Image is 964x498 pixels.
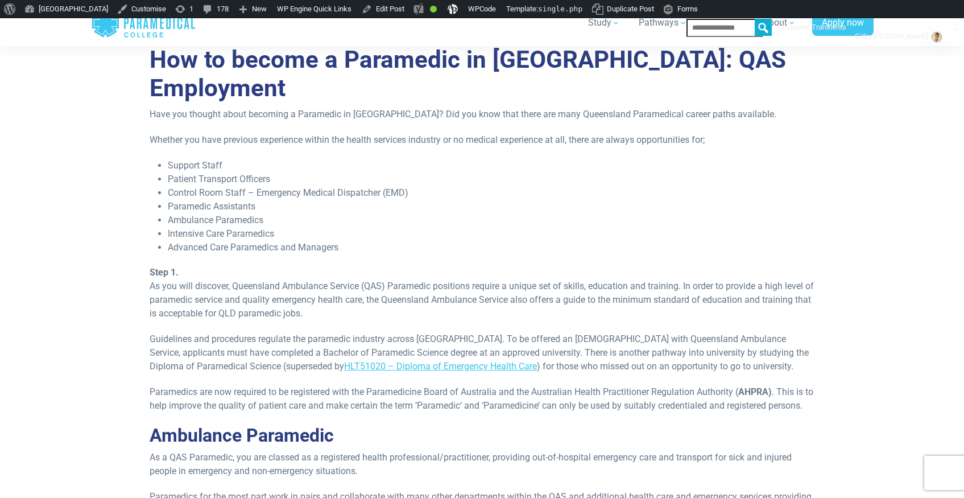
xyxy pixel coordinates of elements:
[150,451,815,478] p: As a QAS Paramedic, you are classed as a registered health professional/practitioner, providing o...
[150,133,815,147] p: Whether you have previous experience within the health services industry or no medical experience...
[168,241,815,254] li: Advanced Care Paramedics and Managers
[538,5,582,13] span: single.php
[168,172,815,186] li: Patient Transport Officers
[150,266,815,320] p: As you will discover, Queensland Ambulance Service (QAS) Paramedic positions require a unique set...
[150,332,815,373] p: Guidelines and procedures regulate the paramedic industry across [GEOGRAPHIC_DATA]. To be offered...
[581,7,627,39] a: Study
[874,32,928,40] span: [PERSON_NAME]
[851,18,946,36] a: G'day,
[344,361,537,372] a: HLT51020 – Diploma of Emergency Health Care
[150,108,815,121] p: Have you thought about becoming a Paramedic in [GEOGRAPHIC_DATA]? Did you know that there are man...
[168,186,815,200] li: Control Room Staff – Emergency Medical Dispatcher (EMD)
[430,6,437,13] div: Good
[777,18,851,36] a: Suspend Transients
[168,200,815,213] li: Paramedic Assistants
[168,159,815,172] li: Support Staff
[738,386,772,397] strong: AHPRA)
[150,267,179,278] strong: Step 1.
[150,425,815,446] h2: Ambulance Paramedic
[150,46,815,103] h3: How to become a Paramedic in [GEOGRAPHIC_DATA]: QAS Employment
[91,5,196,42] a: Australian Paramedical College
[168,213,815,227] li: Ambulance Paramedics
[632,7,694,39] a: Pathways
[168,227,815,241] li: Intensive Care Paramedics
[150,385,815,413] p: Paramedics are now required to be registered with the Paramedicine Board of Australia and the Aus...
